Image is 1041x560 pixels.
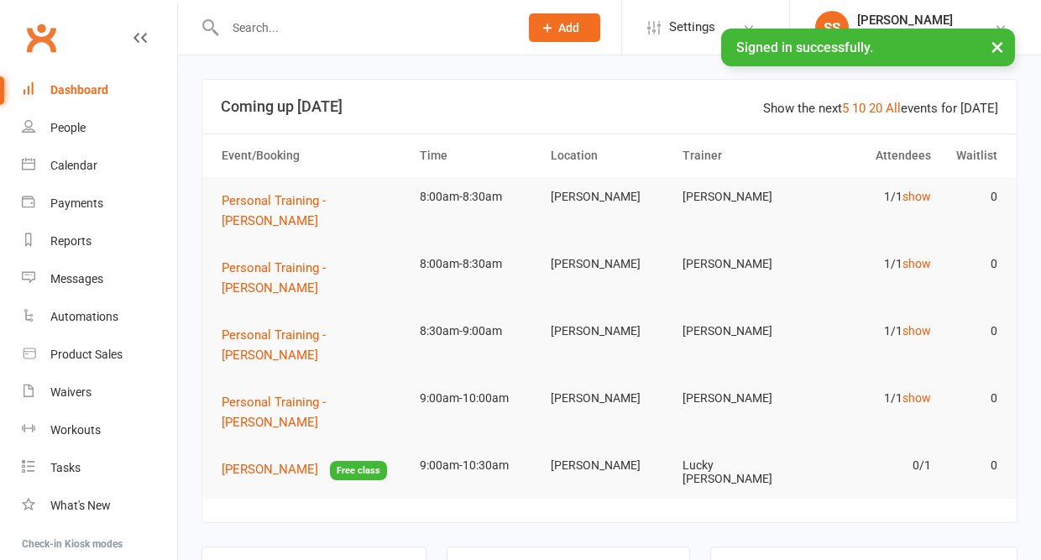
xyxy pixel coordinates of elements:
span: Personal Training - [PERSON_NAME] [222,395,326,430]
a: People [22,109,177,147]
td: [PERSON_NAME] [675,311,807,351]
a: show [902,391,931,405]
div: Show the next events for [DATE] [763,98,998,118]
span: Settings [669,8,715,46]
div: [PERSON_NAME] [857,13,953,28]
button: Personal Training - [PERSON_NAME] [222,392,405,432]
input: Search... [220,16,507,39]
td: [PERSON_NAME] [675,244,807,284]
a: Product Sales [22,336,177,374]
td: 1/1 [807,177,939,217]
td: 1/1 [807,311,939,351]
div: What's New [50,499,111,512]
a: show [902,324,931,338]
a: Payments [22,185,177,222]
a: Tasks [22,449,177,487]
div: Automations [50,310,118,323]
td: [PERSON_NAME] [675,379,807,418]
button: Personal Training - [PERSON_NAME] [222,258,405,298]
th: Event/Booking [214,134,412,177]
button: [PERSON_NAME]Free class [222,459,387,480]
a: 10 [852,101,866,116]
a: Reports [22,222,177,260]
div: Messages [50,272,103,285]
div: Calendar [50,159,97,172]
td: 0 [939,177,1004,217]
a: 20 [869,101,882,116]
td: [PERSON_NAME] [543,379,675,418]
td: 0 [939,311,1004,351]
td: 8:30am-9:00am [412,311,544,351]
th: Trainer [675,134,807,177]
div: SS [815,11,849,44]
button: × [982,29,1012,65]
td: 1/1 [807,244,939,284]
th: Waitlist [939,134,1004,177]
td: 8:00am-8:30am [412,177,544,217]
div: Workouts [50,423,101,437]
td: 0 [939,379,1004,418]
td: [PERSON_NAME] [543,177,675,217]
a: Automations [22,298,177,336]
div: Reports [50,234,92,248]
td: 8:00am-8:30am [412,244,544,284]
div: Product Sales [50,348,123,361]
td: 0/1 [807,446,939,485]
button: Personal Training - [PERSON_NAME] [222,191,405,231]
span: Signed in successfully. [736,39,873,55]
td: 9:00am-10:30am [412,446,544,485]
a: Calendar [22,147,177,185]
div: People [50,121,86,134]
td: [PERSON_NAME] [543,311,675,351]
button: Add [529,13,600,42]
th: Time [412,134,544,177]
th: Attendees [807,134,939,177]
a: What's New [22,487,177,525]
td: 0 [939,244,1004,284]
a: Dashboard [22,71,177,109]
span: Personal Training - [PERSON_NAME] [222,193,326,228]
span: Free class [330,461,387,480]
a: 5 [842,101,849,116]
div: Dashboard [50,83,108,97]
a: Waivers [22,374,177,411]
a: show [902,190,931,203]
div: Payments [50,196,103,210]
div: Waivers [50,385,92,399]
div: Tasks [50,461,81,474]
div: Bodyline Fitness [857,28,953,43]
a: All [886,101,901,116]
a: Workouts [22,411,177,449]
a: Clubworx [20,17,62,59]
td: Lucky [PERSON_NAME] [675,446,807,499]
td: 9:00am-10:00am [412,379,544,418]
td: 1/1 [807,379,939,418]
td: [PERSON_NAME] [543,244,675,284]
h3: Coming up [DATE] [221,98,998,115]
td: [PERSON_NAME] [675,177,807,217]
span: Personal Training - [PERSON_NAME] [222,260,326,296]
td: 0 [939,446,1004,485]
a: show [902,257,931,270]
th: Location [543,134,675,177]
button: Personal Training - [PERSON_NAME] [222,325,405,365]
a: Messages [22,260,177,298]
td: [PERSON_NAME] [543,446,675,485]
span: Add [558,21,579,34]
span: Personal Training - [PERSON_NAME] [222,327,326,363]
span: [PERSON_NAME] [222,462,318,477]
